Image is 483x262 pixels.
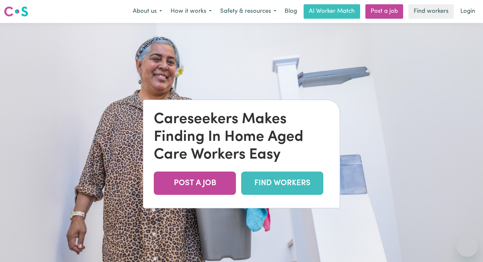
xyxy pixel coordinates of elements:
[166,5,216,18] button: How it works
[457,236,478,257] iframe: Button to launch messaging window
[365,4,403,19] a: Post a job
[241,172,323,195] a: FIND WORKERS
[216,5,281,18] button: Safety & resources
[281,4,301,19] a: Blog
[4,4,28,19] a: Careseekers logo
[304,4,360,19] a: AI Worker Match
[154,111,329,164] div: Careseekers Makes Finding In Home Aged Care Workers Easy
[128,5,166,18] button: About us
[154,172,236,195] a: POST A JOB
[408,4,454,19] a: Find workers
[4,6,28,17] img: Careseekers logo
[456,4,479,19] a: Login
